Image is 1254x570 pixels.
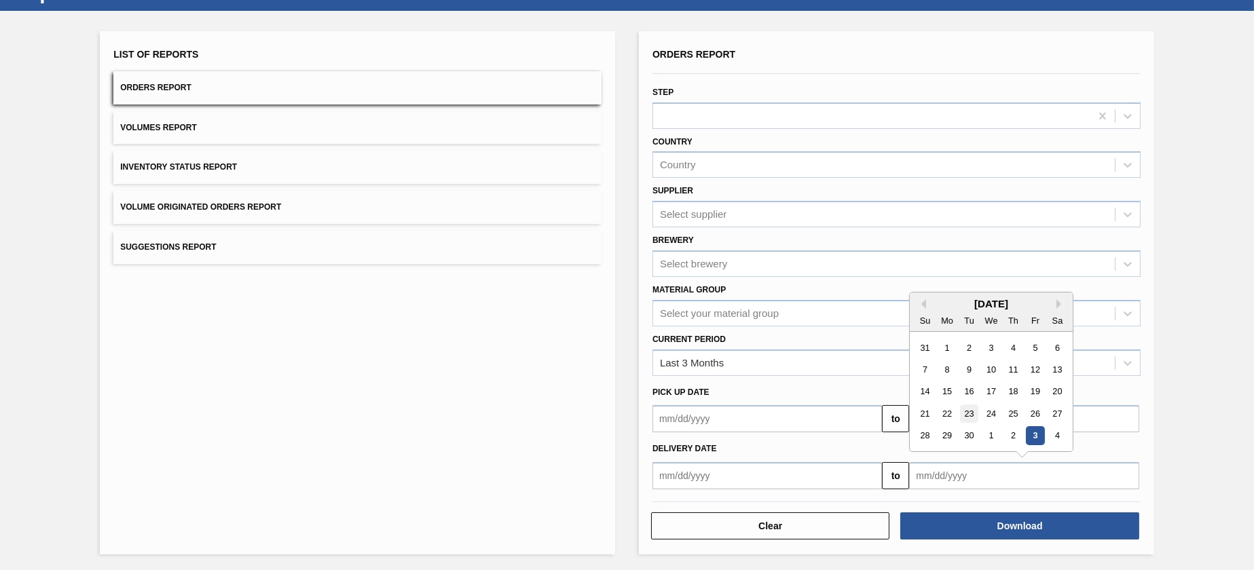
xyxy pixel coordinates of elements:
div: Choose Wednesday, October 1st, 2025 [982,427,1001,445]
div: Choose Monday, September 8th, 2025 [938,360,957,379]
div: Choose Monday, September 22nd, 2025 [938,404,957,423]
button: to [882,462,909,489]
div: Choose Wednesday, September 24th, 2025 [982,404,1001,423]
button: Previous Month [917,299,926,309]
div: Choose Sunday, September 7th, 2025 [916,360,934,379]
div: Fr [1027,311,1045,330]
input: mm/dd/yyyy [652,405,882,432]
div: Choose Sunday, September 21st, 2025 [916,404,934,423]
div: Choose Wednesday, September 17th, 2025 [982,383,1001,401]
div: Choose Friday, September 19th, 2025 [1027,383,1045,401]
input: mm/dd/yyyy [652,462,882,489]
div: Choose Tuesday, September 9th, 2025 [960,360,978,379]
div: Choose Friday, October 3rd, 2025 [1027,427,1045,445]
div: Choose Wednesday, September 3rd, 2025 [982,339,1001,357]
div: Choose Saturday, September 6th, 2025 [1048,339,1067,357]
div: Choose Tuesday, September 23rd, 2025 [960,404,978,423]
div: Th [1004,311,1022,330]
div: Choose Tuesday, September 16th, 2025 [960,383,978,401]
div: Choose Saturday, October 4th, 2025 [1048,427,1067,445]
button: Download [900,512,1139,539]
label: Brewery [652,235,694,245]
div: Choose Tuesday, September 2nd, 2025 [960,339,978,357]
div: Choose Saturday, September 13th, 2025 [1048,360,1067,379]
div: Mo [938,311,957,330]
div: Choose Thursday, October 2nd, 2025 [1004,427,1022,445]
div: Su [916,311,934,330]
div: Country [660,159,696,171]
div: Select your material group [660,307,779,319]
label: Country [652,137,693,147]
button: Suggestions Report [113,231,602,264]
button: Volume Originated Orders Report [113,191,602,224]
button: Clear [651,512,889,539]
span: List of Reports [113,49,198,60]
div: Select brewery [660,258,727,269]
div: Choose Sunday, August 31st, 2025 [916,339,934,357]
button: Next Month [1056,299,1066,309]
div: Tu [960,311,978,330]
label: Current Period [652,335,726,344]
div: Choose Tuesday, September 30th, 2025 [960,427,978,445]
button: to [882,405,909,432]
div: month 2025-09 [915,337,1069,446]
div: [DATE] [910,298,1073,309]
div: Choose Thursday, September 4th, 2025 [1004,339,1022,357]
div: Choose Saturday, September 27th, 2025 [1048,404,1067,423]
div: We [982,311,1001,330]
span: Orders Report [120,83,191,92]
div: Choose Friday, September 12th, 2025 [1027,360,1045,379]
div: Last 3 Months [660,357,724,368]
div: Choose Thursday, September 18th, 2025 [1004,383,1022,401]
span: Delivery Date [652,444,716,453]
button: Volumes Report [113,111,602,145]
div: Choose Wednesday, September 10th, 2025 [982,360,1001,379]
div: Choose Sunday, September 14th, 2025 [916,383,934,401]
span: Volumes Report [120,123,197,132]
div: Choose Friday, September 5th, 2025 [1027,339,1045,357]
div: Choose Monday, September 29th, 2025 [938,427,957,445]
div: Choose Monday, September 15th, 2025 [938,383,957,401]
div: Choose Monday, September 1st, 2025 [938,339,957,357]
span: Inventory Status Report [120,162,237,172]
span: Suggestions Report [120,242,216,252]
div: Choose Thursday, September 25th, 2025 [1004,404,1022,423]
div: Choose Saturday, September 20th, 2025 [1048,383,1067,401]
input: mm/dd/yyyy [909,462,1139,489]
span: Volume Originated Orders Report [120,202,281,212]
button: Inventory Status Report [113,151,602,184]
span: Pick up Date [652,387,709,397]
span: Orders Report [652,49,735,60]
div: Choose Sunday, September 28th, 2025 [916,427,934,445]
label: Supplier [652,186,693,195]
div: Choose Thursday, September 11th, 2025 [1004,360,1022,379]
label: Material Group [652,285,726,294]
div: Select supplier [660,209,726,221]
div: Sa [1048,311,1067,330]
div: Choose Friday, September 26th, 2025 [1027,404,1045,423]
button: Orders Report [113,71,602,104]
label: Step [652,88,674,97]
